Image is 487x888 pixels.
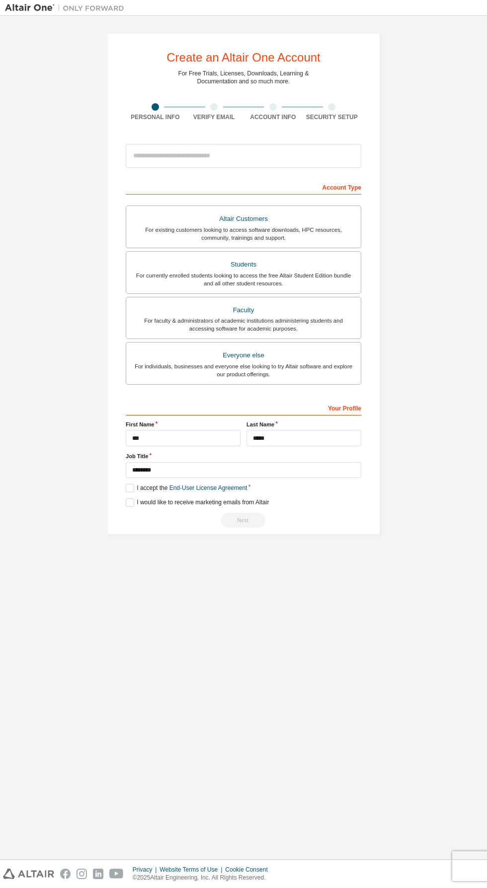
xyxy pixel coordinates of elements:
img: altair_logo.svg [3,869,54,879]
label: I accept the [126,484,247,492]
div: Security Setup [303,113,362,121]
div: For existing customers looking to access software downloads, HPC resources, community, trainings ... [132,226,355,242]
div: Students [132,258,355,272]
img: youtube.svg [109,869,124,879]
p: © 2025 Altair Engineering, Inc. All Rights Reserved. [133,874,274,882]
div: For currently enrolled students looking to access the free Altair Student Edition bundle and all ... [132,272,355,287]
div: Privacy [133,866,160,874]
img: facebook.svg [60,869,71,879]
div: Your Profile [126,400,361,415]
img: instagram.svg [77,869,87,879]
a: End-User License Agreement [169,484,247,491]
img: Altair One [5,3,129,13]
div: Website Terms of Use [160,866,225,874]
div: Create an Altair One Account [166,52,321,64]
label: Job Title [126,452,361,460]
div: For Free Trials, Licenses, Downloads, Learning & Documentation and so much more. [178,69,309,85]
div: Cookie Consent [225,866,273,874]
div: For individuals, businesses and everyone else looking to try Altair software and explore our prod... [132,362,355,378]
label: First Name [126,420,241,428]
div: Altair Customers [132,212,355,226]
div: Read and acccept EULA to continue [126,513,361,528]
div: Account Info [243,113,303,121]
div: Faculty [132,303,355,317]
img: linkedin.svg [93,869,103,879]
div: Everyone else [132,348,355,362]
div: For faculty & administrators of academic institutions administering students and accessing softwa... [132,317,355,333]
label: Last Name [246,420,361,428]
div: Account Type [126,179,361,195]
div: Personal Info [126,113,185,121]
div: Verify Email [185,113,244,121]
label: I would like to receive marketing emails from Altair [126,498,269,507]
